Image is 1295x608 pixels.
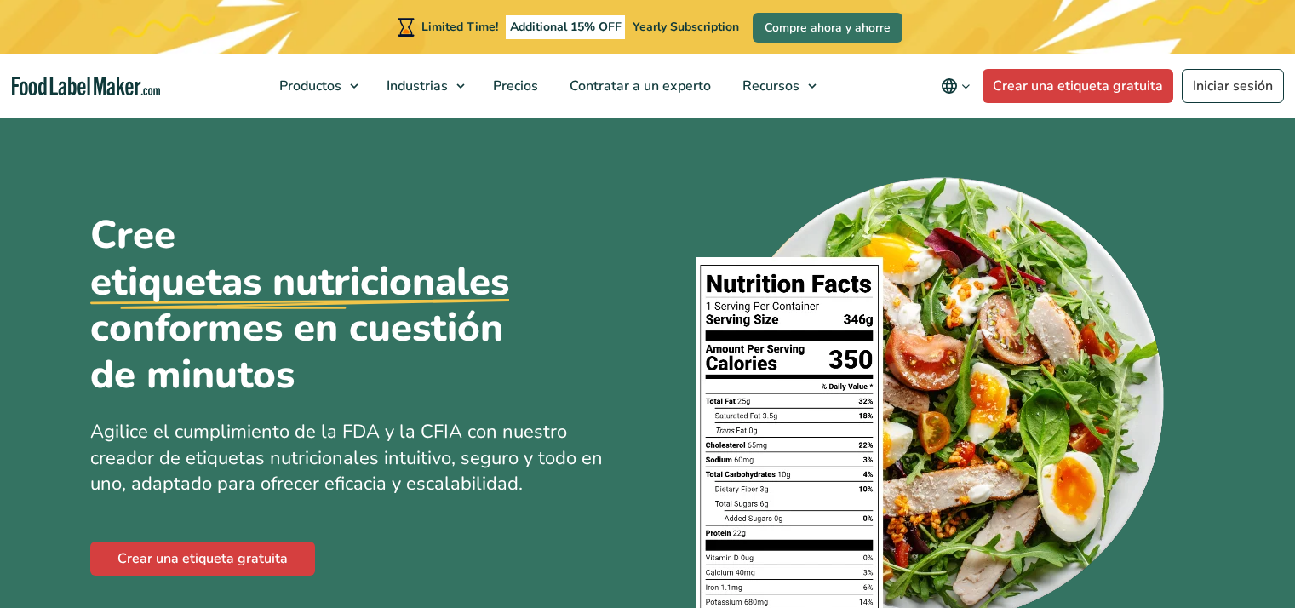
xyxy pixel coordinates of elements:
[564,77,713,95] span: Contratar a un experto
[90,212,550,399] h1: Cree conformes en cuestión de minutos
[381,77,450,95] span: Industrias
[90,419,603,497] span: Agilice el cumplimiento de la FDA y la CFIA con nuestro creador de etiquetas nutricionales intuit...
[929,69,983,103] button: Change language
[264,54,367,118] a: Productos
[753,13,902,43] a: Compre ahora y ahorre
[983,69,1173,103] a: Crear una etiqueta gratuita
[274,77,343,95] span: Productos
[488,77,540,95] span: Precios
[421,19,498,35] span: Limited Time!
[737,77,801,95] span: Recursos
[12,77,160,96] a: Food Label Maker homepage
[478,54,550,118] a: Precios
[90,259,509,306] u: etiquetas nutricionales
[554,54,723,118] a: Contratar a un experto
[633,19,739,35] span: Yearly Subscription
[727,54,825,118] a: Recursos
[90,542,315,576] a: Crear una etiqueta gratuita
[1182,69,1284,103] a: Iniciar sesión
[506,15,626,39] span: Additional 15% OFF
[371,54,473,118] a: Industrias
